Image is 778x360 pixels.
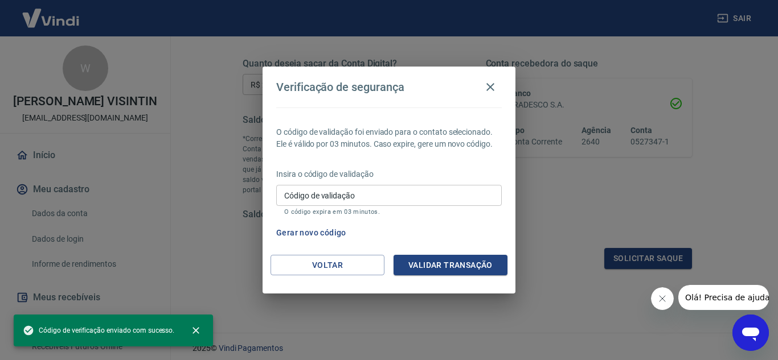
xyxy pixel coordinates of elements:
span: Olá! Precisa de ajuda? [7,8,96,17]
iframe: Mensagem da empresa [678,285,769,310]
p: O código expira em 03 minutos. [284,208,494,216]
button: Voltar [271,255,384,276]
span: Código de verificação enviado com sucesso. [23,325,174,336]
button: Gerar novo código [272,222,351,243]
button: close [183,318,208,343]
h4: Verificação de segurança [276,80,404,94]
iframe: Fechar mensagem [651,287,674,310]
p: O código de validação foi enviado para o contato selecionado. Ele é válido por 03 minutos. Caso e... [276,126,502,150]
iframe: Botão para abrir a janela de mensagens [732,315,769,351]
button: Validar transação [394,255,507,276]
p: Insira o código de validação [276,168,502,180]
